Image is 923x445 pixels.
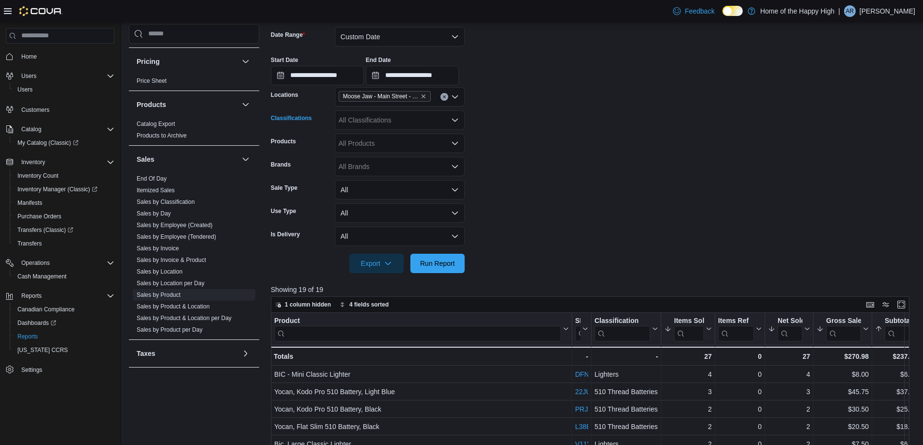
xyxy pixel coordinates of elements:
[826,317,861,341] div: Gross Sales
[17,346,68,354] span: [US_STATE] CCRS
[137,120,175,128] span: Catalog Export
[366,56,391,64] label: End Date
[137,77,167,84] a: Price Sheet
[137,292,181,298] a: Sales by Product
[778,317,802,326] div: Net Sold
[271,230,300,238] label: Is Delivery
[10,210,118,223] button: Purchase Orders
[129,75,259,91] div: Pricing
[816,421,869,432] div: $20.50
[137,154,155,164] h3: Sales
[718,351,762,362] div: 0
[718,317,762,341] button: Items Ref
[838,5,840,17] p: |
[21,366,42,374] span: Settings
[21,259,50,267] span: Operations
[335,27,465,46] button: Custom Date
[137,326,203,333] a: Sales by Product per Day
[137,256,206,264] span: Sales by Invoice & Product
[274,317,561,341] div: Product
[17,257,54,269] button: Operations
[768,403,810,415] div: 2
[137,57,159,66] h3: Pricing
[14,170,63,182] a: Inventory Count
[14,184,114,195] span: Inventory Manager (Classic)
[349,301,389,308] span: 4 fields sorted
[137,175,167,182] a: End Of Day
[17,156,49,168] button: Inventory
[594,317,650,326] div: Classification
[816,351,869,362] div: $270.98
[17,306,75,313] span: Canadian Compliance
[339,91,431,102] span: Moose Jaw - Main Street - Fire & Flower
[875,403,917,415] div: $25.16
[674,317,704,326] div: Items Sold
[137,349,238,358] button: Taxes
[271,31,305,39] label: Date Range
[674,317,704,341] div: Items Sold
[274,368,569,380] div: BIC - Mini Classic Lighter
[885,317,909,326] div: Subtotal
[718,368,762,380] div: 0
[240,56,251,67] button: Pricing
[137,349,156,358] h3: Taxes
[14,137,82,149] a: My Catalog (Classic)
[718,317,754,326] div: Items Ref
[21,125,41,133] span: Catalog
[19,6,63,16] img: Cova
[137,268,183,275] a: Sales by Location
[17,364,46,376] a: Settings
[137,57,238,66] button: Pricing
[137,77,167,85] span: Price Sheet
[137,314,232,322] span: Sales by Product & Location per Day
[768,386,810,398] div: 3
[349,254,404,273] button: Export
[274,317,561,326] div: Product
[826,317,861,326] div: Gross Sales
[594,317,650,341] div: Classification
[17,257,114,269] span: Operations
[10,270,118,283] button: Cash Management
[14,184,101,195] a: Inventory Manager (Classic)
[137,257,206,263] a: Sales by Invoice & Product
[17,364,114,376] span: Settings
[274,421,569,432] div: Yocan, Flat Slim 510 Battery, Black
[366,66,459,85] input: Press the down key to open a popover containing a calendar.
[664,368,712,380] div: 4
[271,138,296,145] label: Products
[816,368,869,380] div: $8.00
[885,317,909,341] div: Subtotal
[864,299,876,310] button: Keyboard shortcuts
[21,106,49,114] span: Customers
[575,388,610,396] a: 22JUKEUB
[14,238,46,249] a: Transfers
[14,317,60,329] a: Dashboards
[14,331,114,342] span: Reports
[14,211,114,222] span: Purchase Orders
[355,254,398,273] span: Export
[137,210,171,217] span: Sales by Day
[17,185,97,193] span: Inventory Manager (Classic)
[17,319,56,327] span: Dashboards
[14,344,114,356] span: Washington CCRS
[137,233,216,240] a: Sales by Employee (Tendered)
[271,161,291,169] label: Brands
[10,169,118,183] button: Inventory Count
[875,317,917,341] button: Subtotal
[271,114,312,122] label: Classifications
[137,199,195,205] a: Sales by Classification
[760,5,834,17] p: Home of the Happy High
[137,186,175,194] span: Itemized Sales
[17,213,62,220] span: Purchase Orders
[137,303,210,310] span: Sales by Product & Location
[285,301,331,308] span: 1 column hidden
[274,351,569,362] div: Totals
[875,386,917,398] div: $37.36
[17,139,78,147] span: My Catalog (Classic)
[137,233,216,241] span: Sales by Employee (Tendered)
[240,348,251,359] button: Taxes
[137,175,167,183] span: End Of Day
[137,100,238,109] button: Products
[575,405,610,413] a: PRJQGT13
